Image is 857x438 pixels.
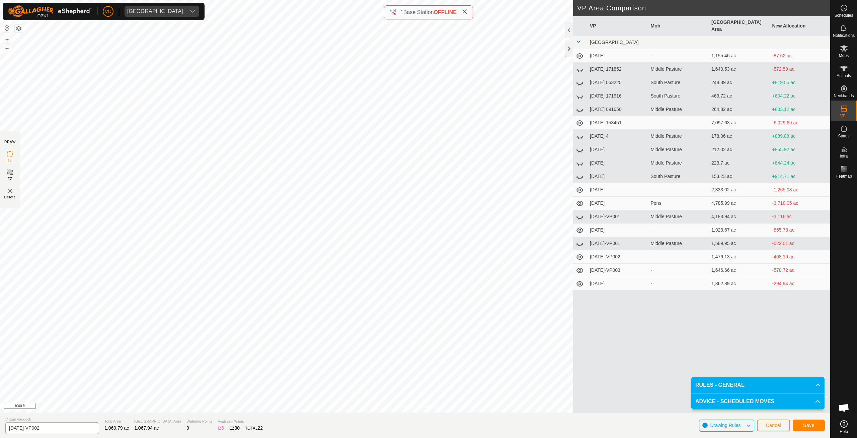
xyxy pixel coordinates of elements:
td: [DATE] [587,49,648,63]
td: +889.88 ac [770,130,831,143]
span: 22 [258,425,263,431]
div: Middle Pasture [651,133,706,140]
span: Delete [4,195,16,200]
div: TOTAL [245,425,263,432]
div: IZ [218,425,224,432]
td: [DATE] [587,197,648,210]
td: 2,333.02 ac [709,183,770,197]
td: 212.02 ac [709,143,770,157]
td: +914.71 ac [770,170,831,183]
span: OFFLINE [434,9,457,15]
span: Status [838,134,849,138]
button: + [3,35,11,43]
span: Mobs [839,54,849,58]
div: - [651,280,706,287]
span: Buenos Aires [125,6,186,17]
div: Pens [651,200,706,207]
span: 1,067.94 ac [134,425,159,431]
td: +844.24 ac [770,157,831,170]
td: +803.12 ac [770,103,831,116]
td: [DATE] 063225 [587,76,648,89]
span: [GEOGRAPHIC_DATA] [590,40,639,45]
span: Base Station [403,9,434,15]
div: Middle Pasture [651,213,706,220]
span: 9 [186,425,189,431]
span: 1,069.79 ac [104,425,129,431]
span: [GEOGRAPHIC_DATA] Area [134,419,181,424]
span: Infra [840,154,848,158]
div: dropdown trigger [186,6,199,17]
td: 153.23 ac [709,170,770,183]
td: [DATE] 171916 [587,89,648,103]
span: Watering Points [186,419,212,424]
span: Save [803,423,814,428]
td: -578.72 ac [770,264,831,277]
div: Middle Pasture [651,240,706,247]
td: 1,589.95 ac [709,237,770,250]
td: [DATE]-VP001 [587,237,648,250]
td: [DATE]-VP002 [587,250,648,264]
td: 223.7 ac [709,157,770,170]
div: - [651,267,706,274]
td: 4,785.99 ac [709,197,770,210]
td: -1,265.08 ac [770,183,831,197]
span: VPs [840,114,847,118]
td: [DATE] 4 [587,130,648,143]
td: [DATE] [587,183,648,197]
div: [GEOGRAPHIC_DATA] [127,9,183,14]
div: EZ [229,425,240,432]
span: Cancel [766,423,781,428]
td: [DATE] [587,157,648,170]
td: [DATE] 171852 [587,63,648,76]
h2: VP Area Comparison [577,4,830,12]
button: Map Layers [15,24,23,33]
td: 1,646.66 ac [709,264,770,277]
div: Middle Pasture [651,146,706,153]
th: [GEOGRAPHIC_DATA] Area [709,16,770,36]
div: South Pasture [651,79,706,86]
td: 463.72 ac [709,89,770,103]
span: Notifications [833,34,855,38]
span: 1 [400,9,403,15]
td: 1,362.89 ac [709,277,770,291]
td: [DATE] [587,224,648,237]
span: Heatmap [836,174,852,178]
a: Contact Us [422,404,442,410]
span: Schedules [834,13,853,17]
td: -572.59 ac [770,63,831,76]
span: RULES - GENERAL [695,381,745,389]
th: Mob [648,16,709,36]
td: 1,923.67 ac [709,224,770,237]
td: 178.06 ac [709,130,770,143]
div: - [651,227,706,234]
span: Drawing Rules [710,423,741,428]
div: - [651,186,706,193]
span: Total Area [104,419,129,424]
td: 1,476.13 ac [709,250,770,264]
td: [DATE] [587,277,648,291]
button: Cancel [757,420,790,431]
div: Middle Pasture [651,66,706,73]
td: [DATE]-VP003 [587,264,648,277]
th: VP [587,16,648,36]
td: [DATE] 153451 [587,116,648,130]
td: 264.82 ac [709,103,770,116]
div: South Pasture [651,173,706,180]
td: +604.22 ac [770,89,831,103]
a: Privacy Policy [389,404,414,410]
div: - [651,52,706,59]
div: - [651,253,706,260]
td: 1,155.46 ac [709,49,770,63]
td: -408.19 ac [770,250,831,264]
div: Middle Pasture [651,106,706,113]
td: [DATE]-VP001 [587,210,648,224]
td: -294.94 ac [770,277,831,291]
span: 30 [234,425,240,431]
button: Save [793,420,825,431]
td: -3,718.05 ac [770,197,831,210]
span: EZ [8,176,13,181]
td: 1,640.53 ac [709,63,770,76]
td: +819.55 ac [770,76,831,89]
td: +855.92 ac [770,143,831,157]
span: 6 [221,425,224,431]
